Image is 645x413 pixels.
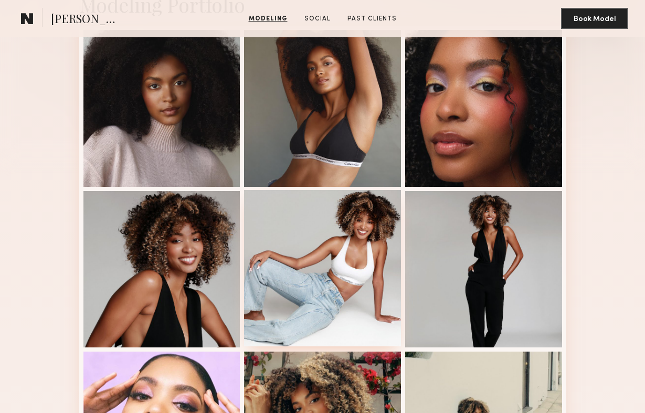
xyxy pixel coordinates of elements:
span: [PERSON_NAME] [51,10,124,29]
button: Book Model [561,8,628,29]
a: Social [300,14,335,24]
a: Modeling [245,14,292,24]
a: Past Clients [343,14,401,24]
a: Book Model [561,14,628,23]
